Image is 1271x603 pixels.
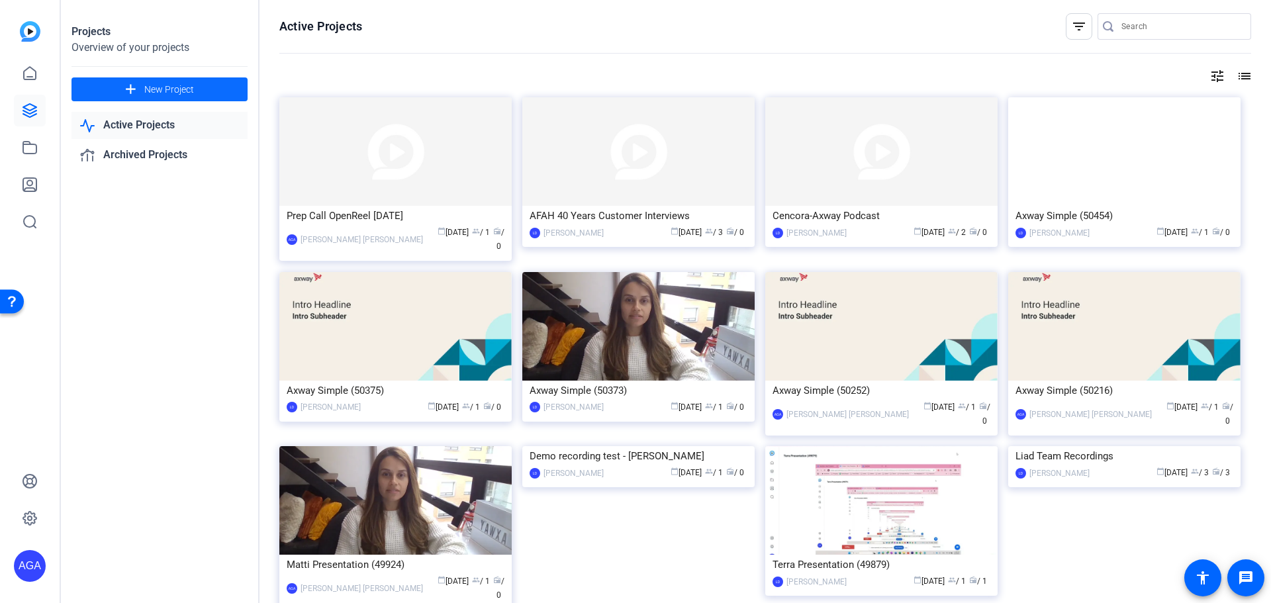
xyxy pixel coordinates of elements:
[287,402,297,412] div: LD
[1235,68,1251,84] mat-icon: list
[1015,468,1026,479] div: LD
[438,577,469,586] span: [DATE]
[472,227,480,235] span: group
[1015,228,1026,238] div: LD
[969,228,987,237] span: / 0
[671,228,702,237] span: [DATE]
[948,227,956,235] span: group
[726,227,734,235] span: radio
[122,81,139,98] mat-icon: add
[671,227,679,235] span: calendar_today
[671,468,702,477] span: [DATE]
[773,555,990,575] div: Terra Presentation (49879)
[71,112,248,139] a: Active Projects
[1191,467,1199,475] span: group
[705,467,713,475] span: group
[1212,467,1220,475] span: radio
[1029,408,1152,421] div: [PERSON_NAME] [PERSON_NAME]
[1156,467,1164,475] span: calendar_today
[773,409,783,420] div: AGA
[923,402,931,410] span: calendar_today
[948,228,966,237] span: / 2
[1195,570,1211,586] mat-icon: accessibility
[1201,402,1219,412] span: / 1
[71,40,248,56] div: Overview of your projects
[914,227,921,235] span: calendar_today
[969,576,977,584] span: radio
[438,227,446,235] span: calendar_today
[530,446,747,466] div: Demo recording test - [PERSON_NAME]
[923,402,955,412] span: [DATE]
[14,550,46,582] div: AGA
[786,226,847,240] div: [PERSON_NAME]
[1015,409,1026,420] div: AGA
[948,576,956,584] span: group
[287,381,504,400] div: Axway Simple (50375)
[726,468,744,477] span: / 0
[726,402,734,410] span: radio
[786,575,847,588] div: [PERSON_NAME]
[726,467,734,475] span: radio
[543,400,604,414] div: [PERSON_NAME]
[671,402,702,412] span: [DATE]
[287,583,297,594] div: AGA
[671,402,679,410] span: calendar_today
[1156,227,1164,235] span: calendar_today
[1015,381,1233,400] div: Axway Simple (50216)
[287,206,504,226] div: Prep Call OpenReel [DATE]
[279,19,362,34] h1: Active Projects
[1212,468,1230,477] span: / 3
[1166,402,1198,412] span: [DATE]
[493,576,501,584] span: radio
[428,402,436,410] span: calendar_today
[530,402,540,412] div: LD
[144,83,194,97] span: New Project
[438,576,446,584] span: calendar_today
[20,21,40,42] img: blue-gradient.svg
[958,402,976,412] span: / 1
[1156,228,1188,237] span: [DATE]
[705,228,723,237] span: / 3
[71,77,248,101] button: New Project
[1238,570,1254,586] mat-icon: message
[914,577,945,586] span: [DATE]
[462,402,480,412] span: / 1
[705,227,713,235] span: group
[462,402,470,410] span: group
[1209,68,1225,84] mat-icon: tune
[71,142,248,169] a: Archived Projects
[914,228,945,237] span: [DATE]
[71,24,248,40] div: Projects
[1201,402,1209,410] span: group
[726,228,744,237] span: / 0
[428,402,459,412] span: [DATE]
[1212,228,1230,237] span: / 0
[530,468,540,479] div: LD
[287,234,297,245] div: AGA
[958,402,966,410] span: group
[1191,228,1209,237] span: / 1
[671,467,679,475] span: calendar_today
[726,402,744,412] span: / 0
[1166,402,1174,410] span: calendar_today
[1222,402,1230,410] span: radio
[969,227,977,235] span: radio
[979,402,990,426] span: / 0
[493,228,504,251] span: / 0
[287,555,504,575] div: Matti Presentation (49924)
[948,577,966,586] span: / 1
[543,226,604,240] div: [PERSON_NAME]
[1071,19,1087,34] mat-icon: filter_list
[530,228,540,238] div: LD
[301,400,361,414] div: [PERSON_NAME]
[301,233,423,246] div: [PERSON_NAME] [PERSON_NAME]
[1015,206,1233,226] div: Axway Simple (50454)
[543,467,604,480] div: [PERSON_NAME]
[1156,468,1188,477] span: [DATE]
[438,228,469,237] span: [DATE]
[705,402,713,410] span: group
[1222,402,1233,426] span: / 0
[301,582,423,595] div: [PERSON_NAME] [PERSON_NAME]
[483,402,491,410] span: radio
[773,206,990,226] div: Cencora-Axway Podcast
